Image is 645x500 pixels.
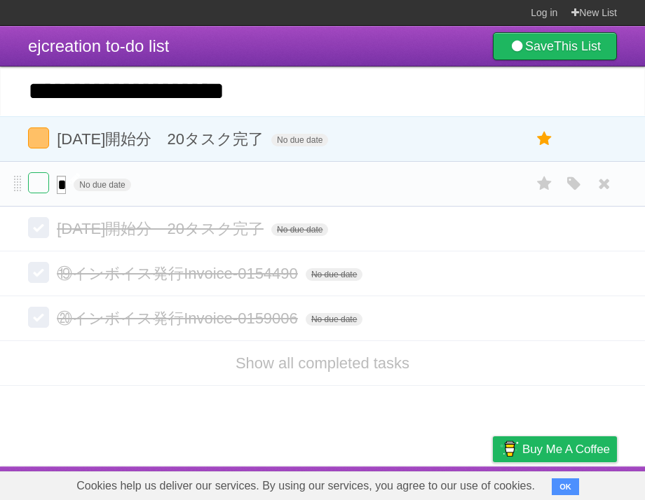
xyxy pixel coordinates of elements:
[554,39,601,53] b: This List
[74,179,130,191] span: No due date
[236,354,409,372] a: Show all completed tasks
[28,172,49,193] label: Done
[57,310,301,327] span: ⑳インボイス発行Invoice-0159006
[57,265,301,282] span: ⑲インボイス発行Invoice-0154490
[28,217,49,238] label: Done
[552,478,579,495] button: OK
[353,470,409,496] a: Developers
[57,130,267,148] span: [DATE]開始分 20タスク完了
[271,134,328,146] span: No due date
[28,307,49,328] label: Done
[493,32,617,60] a: SaveThis List
[306,313,362,326] span: No due date
[271,223,328,236] span: No due date
[522,437,610,461] span: Buy me a coffee
[493,436,617,462] a: Buy me a coffee
[28,127,49,148] label: Done
[427,470,458,496] a: Terms
[57,220,267,237] span: [DATE]開始分 20タスク完了
[529,470,617,496] a: Suggest a feature
[306,470,336,496] a: About
[62,472,549,500] span: Cookies help us deliver our services. By using our services, you agree to our use of cookies.
[28,262,49,283] label: Done
[28,36,169,55] span: ejcreation to-do list
[531,127,558,151] label: Star task
[500,437,519,461] img: Buy me a coffee
[475,470,511,496] a: Privacy
[531,172,558,195] label: Star task
[306,268,362,281] span: No due date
